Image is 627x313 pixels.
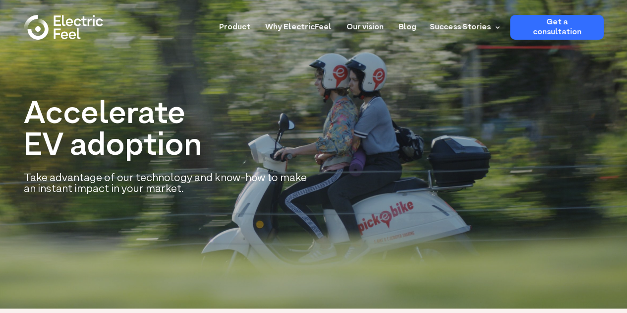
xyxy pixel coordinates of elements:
iframe: Chatbot [562,248,613,299]
h1: Accelerate EV adoption [24,99,309,163]
div: Success Stories [424,15,503,40]
a: Why ElectricFeel [265,15,332,33]
a: Our vision [346,15,384,33]
input: Submit [37,39,85,58]
h2: Take advantage of our technology and know-how to make an instant impact in your market. [24,173,309,194]
a: Blog [399,15,416,33]
a: Get a consultation [510,15,604,40]
a: Product [219,15,250,33]
div: Success Stories [430,21,491,33]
